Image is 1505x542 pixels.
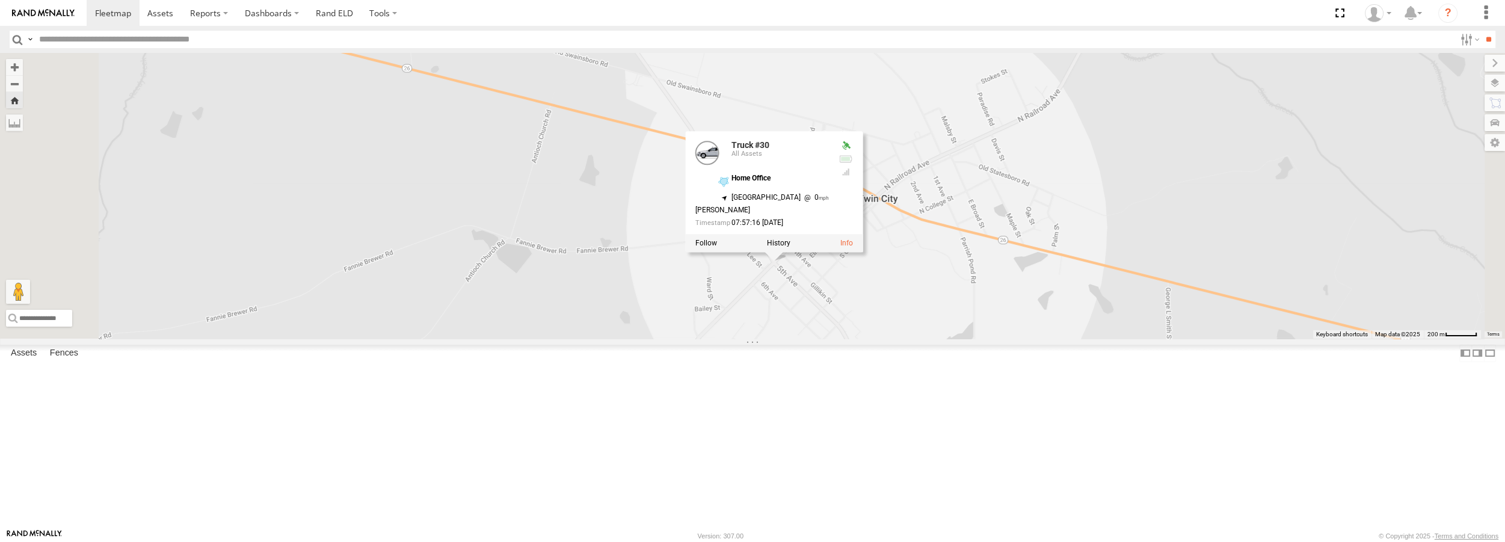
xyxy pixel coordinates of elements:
label: Map Settings [1485,134,1505,151]
a: Visit our Website [7,530,62,542]
button: Drag Pegman onto the map to open Street View [6,280,30,304]
label: View Asset History [767,239,790,248]
label: Search Query [25,31,35,48]
button: Zoom Home [6,92,23,108]
label: Search Filter Options [1456,31,1482,48]
div: Home Office [731,175,829,183]
label: Assets [5,345,43,362]
a: View Asset Details [840,239,853,248]
label: Realtime tracking of Asset [695,239,717,248]
button: Map Scale: 200 m per 50 pixels [1424,330,1481,339]
div: © Copyright 2025 - [1379,532,1498,540]
div: Jeff Whitson [1361,4,1396,22]
div: GSM Signal = 4 [839,167,853,177]
label: Hide Summary Table [1484,345,1496,362]
div: [PERSON_NAME] [695,206,829,214]
div: All Assets [731,150,829,158]
button: Zoom out [6,75,23,92]
i: ? [1438,4,1457,23]
div: Valid GPS Fix [839,141,853,151]
a: Truck #30 [731,141,769,150]
div: Version: 307.00 [698,532,743,540]
label: Fences [44,345,84,362]
span: Map data ©2025 [1375,331,1420,337]
div: Date/time of location update [695,220,829,227]
label: Dock Summary Table to the Left [1459,345,1471,362]
img: rand-logo.svg [12,9,75,17]
span: [GEOGRAPHIC_DATA] [731,193,801,202]
a: Terms (opens in new tab) [1487,331,1500,336]
span: 0 [801,193,829,202]
a: View Asset Details [695,141,719,165]
label: Dock Summary Table to the Right [1471,345,1483,362]
label: Measure [6,114,23,131]
button: Keyboard shortcuts [1316,330,1368,339]
span: 200 m [1427,331,1445,337]
button: Zoom in [6,59,23,75]
a: Terms and Conditions [1435,532,1498,540]
div: No voltage information received from this device. [839,155,853,164]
